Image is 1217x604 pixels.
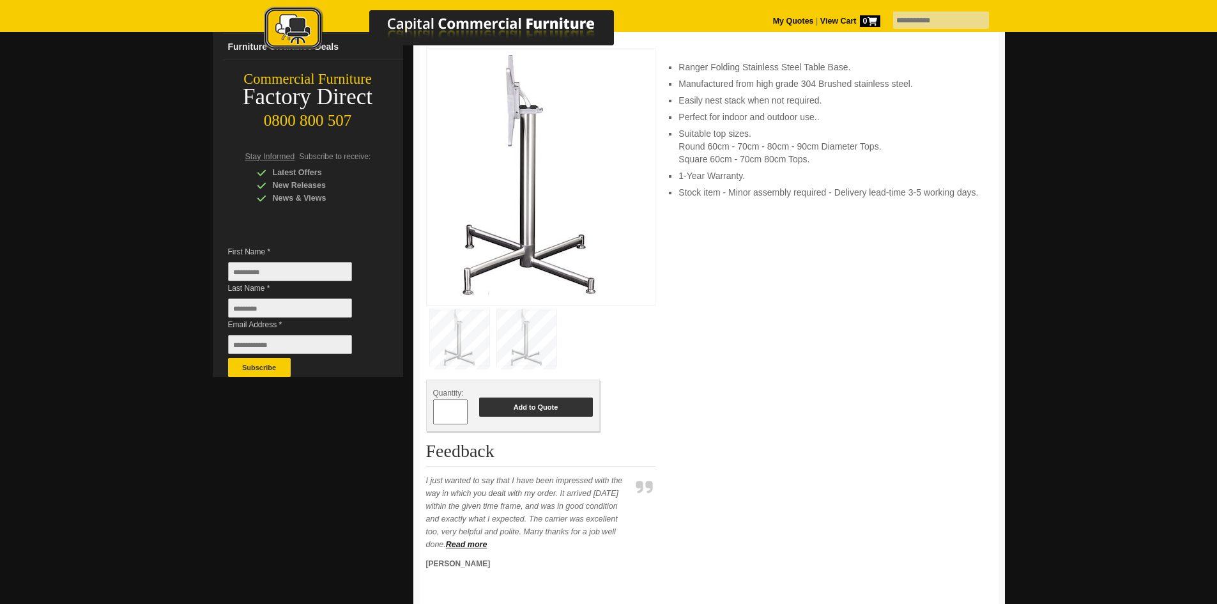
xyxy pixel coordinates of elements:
[229,6,676,57] a: Capital Commercial Furniture Logo
[213,70,403,88] div: Commercial Furniture
[433,55,625,295] img: Ranger Folding Table Base
[257,166,378,179] div: Latest Offers
[678,186,979,199] li: Stock item - Minor assembly required - Delivery lead-time 3-5 working days.
[426,557,631,570] p: [PERSON_NAME]
[820,17,880,26] strong: View Cart
[773,17,814,26] a: My Quotes
[228,298,352,318] input: Last Name *
[213,88,403,106] div: Factory Direct
[678,111,979,123] li: Perfect for indoor and outdoor use..
[228,245,371,258] span: First Name *
[678,94,979,107] li: Easily nest stack when not required.
[860,15,880,27] span: 0
[228,262,352,281] input: First Name *
[433,389,464,398] span: Quantity:
[299,152,371,161] span: Subscribe to receive:
[678,61,979,74] li: Ranger Folding Stainless Steel Table Base.
[213,105,403,130] div: 0800 800 507
[678,77,979,90] li: Manufactured from high grade 304 Brushed stainless steel.
[678,127,979,166] li: Suitable top sizes. Round 60cm - 70cm - 80cm - 90cm Diameter Tops. Square 60cm - 70cm 80cm Tops.
[245,152,295,161] span: Stay Informed
[678,169,979,182] li: 1-Year Warranty.
[818,17,880,26] a: View Cart0
[426,442,656,467] h2: Feedback
[228,358,291,377] button: Subscribe
[229,6,676,53] img: Capital Commercial Furniture Logo
[426,474,631,551] p: I just wanted to say that I have been impressed with the way in which you dealt with my order. It...
[257,179,378,192] div: New Releases
[223,34,403,60] a: Furniture Clearance Deals
[228,282,371,295] span: Last Name *
[228,335,352,354] input: Email Address *
[257,192,378,205] div: News & Views
[479,398,593,417] button: Add to Quote
[228,318,371,331] span: Email Address *
[446,540,487,549] a: Read more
